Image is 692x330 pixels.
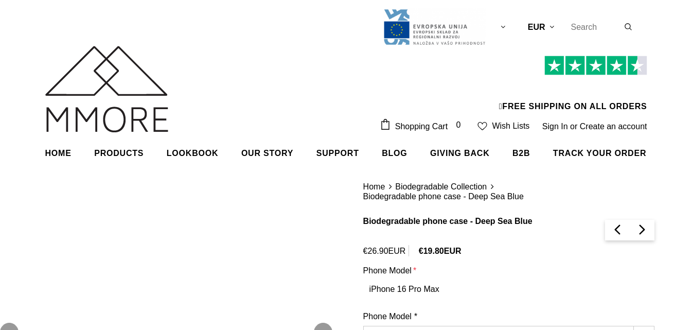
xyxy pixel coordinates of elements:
img: Trust Pilot Stars [544,56,647,76]
a: Blog [382,140,407,166]
span: B2B [512,149,530,158]
span: support [316,149,359,158]
a: Biodegradable Collection [395,182,487,191]
a: Javni Razpis [383,22,486,31]
span: Products [94,149,144,158]
a: support [316,140,359,166]
span: Biodegradable phone case - Deep Sea Blue [363,217,533,225]
span: Blog [382,149,407,158]
a: Lookbook [167,140,219,166]
label: Phone Model [363,266,417,275]
a: Giving back [430,140,489,166]
span: Track your order [553,149,646,158]
a: Create an account [580,122,647,131]
a: Sign In [542,122,568,131]
span: Biodegradable phone case - Deep Sea Blue [363,192,524,201]
span: 0 [453,119,465,131]
iframe: Customer reviews powered by Trustpilot [380,75,647,102]
a: Our Story [241,140,293,166]
a: Home [45,140,72,166]
a: Wish Lists [477,118,529,135]
span: Lookbook [167,149,219,158]
a: Home [363,182,385,192]
span: Home [45,149,72,158]
span: FREE SHIPPING ON ALL ORDERS [380,60,647,111]
a: Shopping Cart 0 [380,118,469,134]
span: EUR [528,23,545,32]
img: Javni Razpis [383,8,486,46]
a: B2B [512,140,530,166]
span: €26.90EUR [363,247,406,255]
input: Search Site [565,20,624,34]
span: Phone Model [363,312,412,321]
span: or [570,122,577,131]
a: Track your order [553,140,646,166]
img: MMORE Cases [45,46,168,132]
span: Shopping Cart [395,122,448,131]
a: Products [94,140,144,166]
span: Giving back [430,149,489,158]
span: €19.80EUR [419,247,462,255]
span: Our Story [241,149,293,158]
span: Wish Lists [492,121,529,131]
